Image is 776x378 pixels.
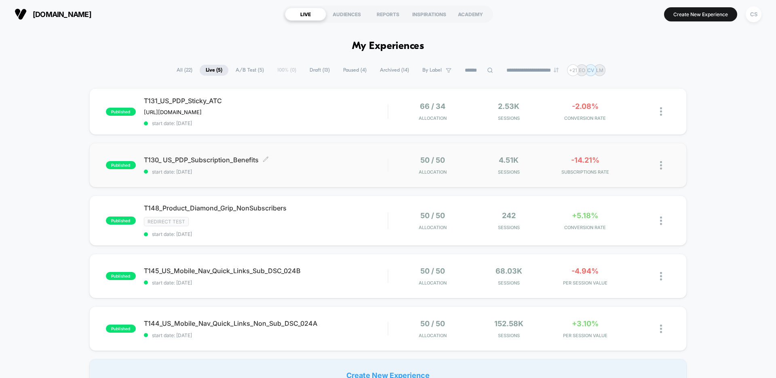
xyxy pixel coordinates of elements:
[106,325,136,333] span: published
[660,107,662,116] img: close
[419,225,447,230] span: Allocation
[660,217,662,225] img: close
[664,7,737,21] button: Create New Experience
[419,115,447,121] span: Allocation
[572,211,598,220] span: +5.18%
[144,204,388,212] span: T148_Product_Diamond_Grip_NonSubscribers
[473,225,545,230] span: Sessions
[549,333,621,338] span: PER SESSION VALUE
[144,267,388,275] span: T145_US_Mobile_Nav_Quick_Links_Sub_DSC_024B
[422,67,442,73] span: By Label
[106,108,136,116] span: published
[420,156,445,164] span: 50 / 50
[450,8,491,21] div: ACADEMY
[502,211,516,220] span: 242
[420,319,445,328] span: 50 / 50
[285,8,326,21] div: LIVE
[367,8,409,21] div: REPORTS
[144,97,388,105] span: T131_US_PDP_Sticky_ATC
[549,115,621,121] span: CONVERSION RATE
[144,280,388,286] span: start date: [DATE]
[660,272,662,280] img: close
[304,65,336,76] span: Draft ( 13 )
[420,211,445,220] span: 50 / 50
[144,332,388,338] span: start date: [DATE]
[660,325,662,333] img: close
[15,8,27,20] img: Visually logo
[326,8,367,21] div: AUDIENCES
[230,65,270,76] span: A/B Test ( 5 )
[337,65,373,76] span: Paused ( 4 )
[144,156,388,164] span: T130_ US_PDP_Subscription_Benefits
[596,67,603,73] p: LM
[567,64,579,76] div: + 21
[420,102,445,110] span: 66 / 34
[106,217,136,225] span: published
[374,65,415,76] span: Archived ( 14 )
[579,67,585,73] p: EO
[571,267,599,275] span: -4.94%
[549,225,621,230] span: CONVERSION RATE
[571,156,599,164] span: -14.21%
[409,8,450,21] div: INSPIRATIONS
[171,65,198,76] span: All ( 22 )
[743,6,764,23] button: CS
[12,8,94,21] button: [DOMAIN_NAME]
[660,161,662,170] img: close
[144,169,388,175] span: start date: [DATE]
[549,280,621,286] span: PER SESSION VALUE
[352,40,424,52] h1: My Experiences
[144,120,388,126] span: start date: [DATE]
[473,115,545,121] span: Sessions
[33,10,91,19] span: [DOMAIN_NAME]
[200,65,228,76] span: Live ( 5 )
[144,319,388,327] span: T144_US_Mobile_Nav_Quick_Links_Non_Sub_DSC_024A
[473,280,545,286] span: Sessions
[106,161,136,169] span: published
[144,231,388,237] span: start date: [DATE]
[494,319,523,328] span: 152.58k
[106,272,136,280] span: published
[419,333,447,338] span: Allocation
[419,169,447,175] span: Allocation
[499,156,519,164] span: 4.51k
[144,217,189,226] span: Redirect Test
[144,109,202,115] span: [URL][DOMAIN_NAME]
[572,319,599,328] span: +3.10%
[419,280,447,286] span: Allocation
[572,102,599,110] span: -2.08%
[498,102,519,110] span: 2.53k
[587,67,594,73] p: CV
[473,333,545,338] span: Sessions
[420,267,445,275] span: 50 / 50
[746,6,761,22] div: CS
[473,169,545,175] span: Sessions
[496,267,522,275] span: 68.03k
[554,68,559,72] img: end
[549,169,621,175] span: SUBSCRIPTIONS RATE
